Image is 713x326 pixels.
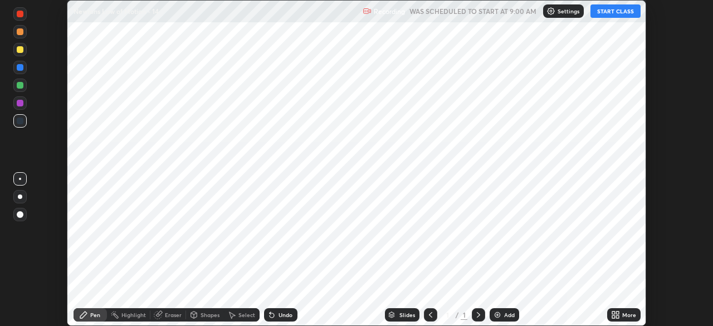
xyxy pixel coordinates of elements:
p: Settings [558,8,579,14]
p: Newtons Law of Motion - 14 [74,7,159,16]
p: Recording [374,7,405,16]
div: / [455,312,458,318]
div: Add [504,312,515,318]
div: Shapes [201,312,219,318]
div: 1 [461,310,467,320]
div: Slides [399,312,415,318]
div: Select [238,312,255,318]
div: Highlight [121,312,146,318]
h5: WAS SCHEDULED TO START AT 9:00 AM [409,6,536,16]
div: 1 [442,312,453,318]
button: START CLASS [590,4,641,18]
div: Undo [279,312,292,318]
div: Eraser [165,312,182,318]
div: More [622,312,636,318]
img: recording.375f2c34.svg [363,7,372,16]
div: Pen [90,312,100,318]
img: add-slide-button [493,310,502,319]
img: class-settings-icons [546,7,555,16]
